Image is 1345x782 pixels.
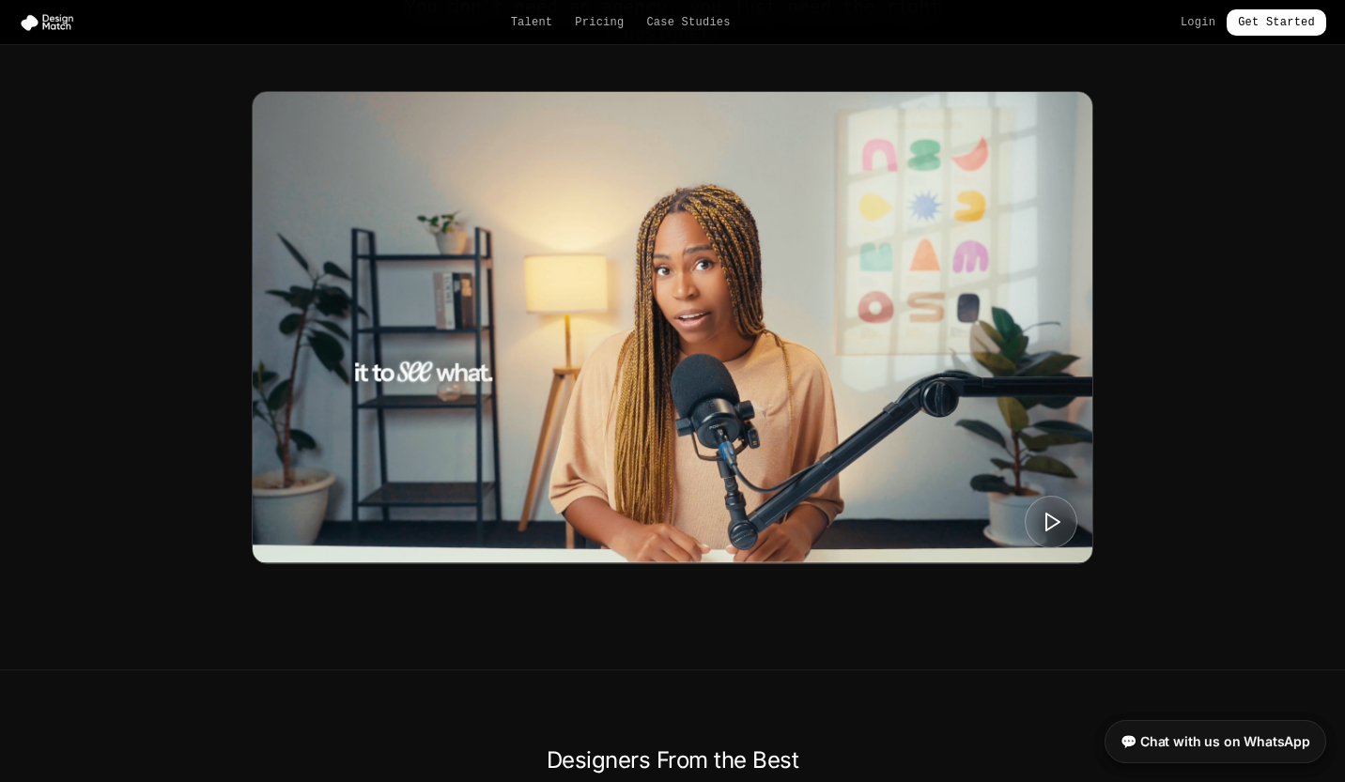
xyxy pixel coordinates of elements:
a: 💬 Chat with us on WhatsApp [1105,720,1326,763]
a: Get Started [1227,9,1326,36]
a: Case Studies [646,15,730,30]
a: Pricing [575,15,624,30]
img: Design Match [19,13,83,32]
img: Digital Product Design Match [253,92,1092,563]
a: Login [1181,15,1215,30]
a: Talent [511,15,553,30]
h2: Designers From the Best [147,745,1198,775]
